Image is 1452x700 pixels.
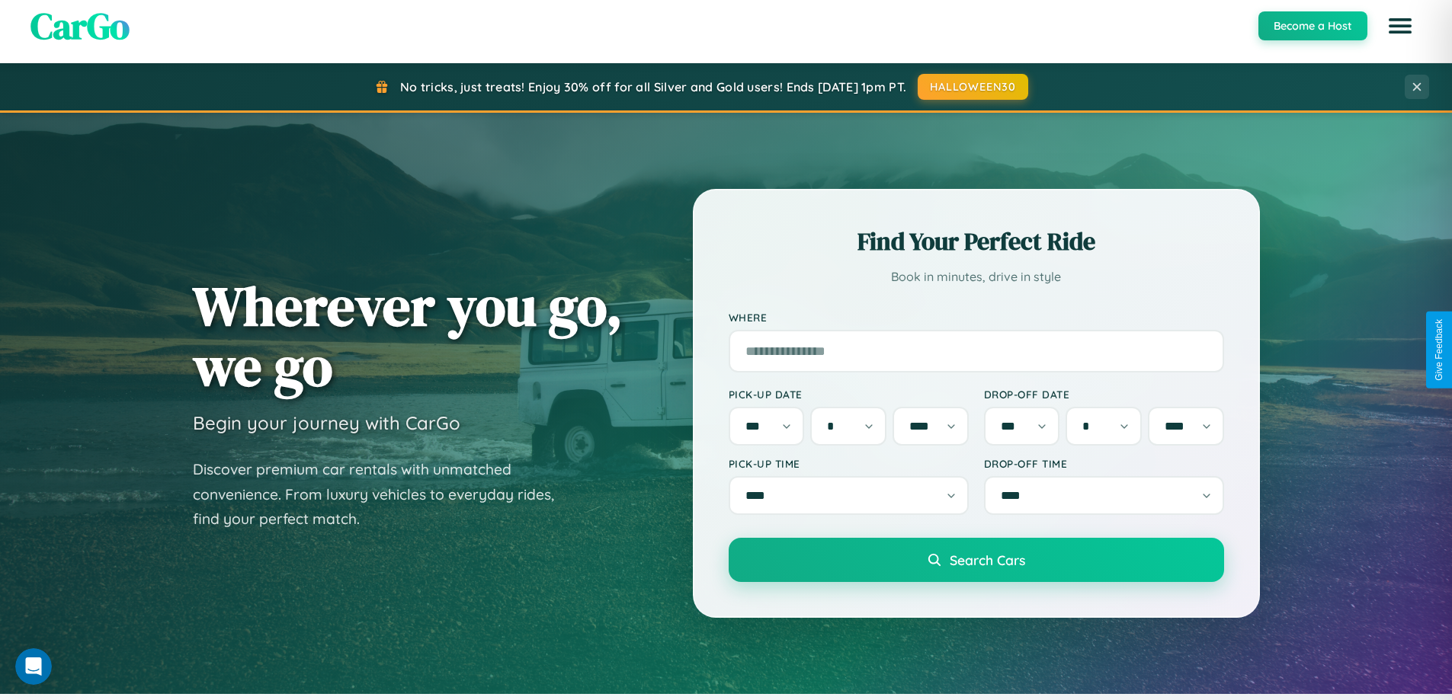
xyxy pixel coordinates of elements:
[729,388,969,401] label: Pick-up Date
[729,311,1224,324] label: Where
[729,225,1224,258] h2: Find Your Perfect Ride
[1379,5,1422,47] button: Open menu
[950,551,1025,568] span: Search Cars
[1258,11,1367,40] button: Become a Host
[729,538,1224,582] button: Search Cars
[400,79,906,94] span: No tricks, just treats! Enjoy 30% off for all Silver and Gold users! Ends [DATE] 1pm PT.
[15,648,52,685] iframe: Intercom live chat
[193,276,623,396] h1: Wherever you go, we go
[1434,319,1444,381] div: Give Feedback
[729,457,969,470] label: Pick-up Time
[193,457,574,532] p: Discover premium car rentals with unmatched convenience. From luxury vehicles to everyday rides, ...
[984,457,1224,470] label: Drop-off Time
[729,266,1224,288] p: Book in minutes, drive in style
[918,74,1028,100] button: HALLOWEEN30
[984,388,1224,401] label: Drop-off Date
[193,411,460,434] h3: Begin your journey with CarGo
[30,1,130,51] span: CarGo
